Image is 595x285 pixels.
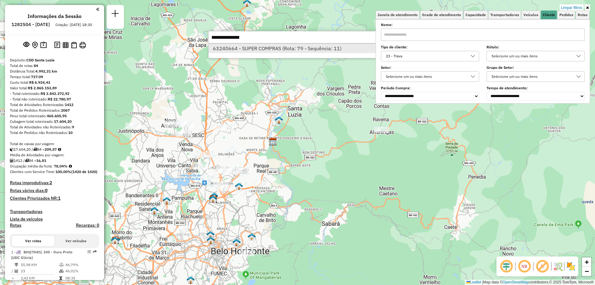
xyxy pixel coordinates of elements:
[41,91,69,96] strong: R$ 2.842.372,92
[93,250,97,254] em: Rota exportada
[187,276,195,284] img: 212 UDC WCL Estoril
[65,102,73,107] strong: 1412
[55,169,71,174] strong: 100,00%
[535,259,550,274] span: Exibir rótulo
[10,169,55,174] span: Clientes com Service Time:
[10,223,21,228] a: Rotas
[10,180,99,185] h4: Rotas improdutivas:
[377,13,418,17] span: Janela de atendimento
[59,276,62,280] i: Tempo total em rota
[28,86,57,90] strong: R$ 2.865.153,89
[10,141,99,147] div: Total de caixas por viagem:
[163,197,171,205] img: Warecloud Parque Pedro ll
[96,6,99,13] a: Clique aqui para minimizar o painel
[71,169,97,174] strong: (1420 de 1420)
[465,13,486,17] span: Capacidade
[25,159,29,163] i: Total de rotas
[10,108,99,113] div: Total de Pedidos Roteirizados:
[582,267,591,276] a: Zoom out
[31,74,43,79] strong: 717:09
[10,159,14,163] i: Total de Atividades
[585,267,589,275] span: −
[20,275,59,281] td: 2,43 KM
[53,40,61,50] button: Logs desbloquear sessão
[45,188,47,193] strong: 0
[465,280,595,285] div: Map data © contributors,© 2025 TomTom, Microsoft
[10,164,53,168] span: Ocupação média da frota:
[381,22,585,28] label: Nome:
[31,40,39,50] button: Centralizar mapa no depósito ou ponto de apoio
[78,41,87,50] button: Imprimir Rotas
[11,275,14,281] td: =
[10,147,99,152] div: 17.604,20 / 84 =
[489,51,573,61] div: Selecione um ou mais itens
[10,74,99,80] div: Tempo total:
[381,85,479,91] label: Período Compra:
[28,13,82,19] h4: Informações da Sessão
[10,63,99,69] div: Total de rotas:
[269,138,277,146] img: CDD Santa Luzia
[24,250,41,254] span: BHQ7H81
[517,259,532,274] span: Ocultar NR
[553,261,563,271] img: Fluxo de ruas
[209,44,394,53] li: [object Object]
[33,148,37,151] i: Total de rotas
[489,72,573,82] div: Selecione um ou mais itens
[26,58,55,62] strong: CDD Santa Luzia
[10,119,99,124] div: Cubagem total roteirizado:
[65,268,96,274] td: 46,01%
[70,41,78,50] button: Visualizar Romaneio
[10,130,99,136] div: Total de Pedidos não Roteirizados:
[560,4,584,11] a: Limpar filtros
[10,216,99,222] h4: Lista de veículos
[582,257,591,267] a: Zoom in
[15,263,18,267] i: Distância Total
[503,280,529,284] a: OpenStreetMap
[381,65,479,70] label: Setor:
[11,22,50,27] h6: 1282504 - [DATE]
[10,80,99,85] div: Custo total:
[76,223,99,228] h4: Recargas: 0
[59,263,64,267] i: % de utilização do peso
[10,124,99,130] div: Total de Atividades não Roteirizadas:
[585,258,589,266] span: +
[22,40,31,50] button: Exibir sessão original
[54,119,72,124] strong: 17.604,20
[11,250,73,260] span: 1 -
[543,13,555,17] span: Cliente
[559,13,573,17] span: Pedidos
[10,148,14,151] i: Cubagem total roteirizado
[11,250,73,260] span: | 345 - Ouro Preto (UDC Glória)
[206,231,214,239] img: Transit Point - 1
[10,102,99,108] div: Total de Atividades Roteirizadas:
[10,85,99,91] div: Valor total:
[381,44,479,50] label: Tipo de cliente:
[248,233,256,241] img: Cross Dock
[36,158,46,163] strong: 16,81
[50,180,52,185] strong: 2
[109,7,121,21] a: Nova sessão e pesquisa
[55,236,97,246] button: Ver veículos
[10,57,99,63] div: Depósito:
[54,164,68,168] strong: 78,04%
[466,280,481,284] a: Leaflet
[566,261,576,271] img: Exibir/Ocultar setores
[61,108,70,113] strong: 2067
[11,268,14,274] td: /
[482,280,483,284] span: |
[487,65,585,70] label: Grupo de Setor:
[487,44,585,50] label: Rótulo:
[275,116,283,124] img: Cross Santa Luzia
[34,63,38,68] strong: 84
[10,69,99,74] div: Distância Total:
[10,188,99,193] h4: Rotas vários dias:
[59,269,64,273] i: % de utilização da cubagem
[210,192,218,200] img: Simulação- STA
[15,269,18,273] i: Total de Atividades
[10,209,99,214] h4: Transportadoras
[53,22,95,28] div: Criação: [DATE] 18:30
[112,236,120,244] img: CDD Contagem
[87,250,91,254] em: Opções
[578,13,588,17] span: Rotas
[10,158,99,163] div: 1412 / 84 =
